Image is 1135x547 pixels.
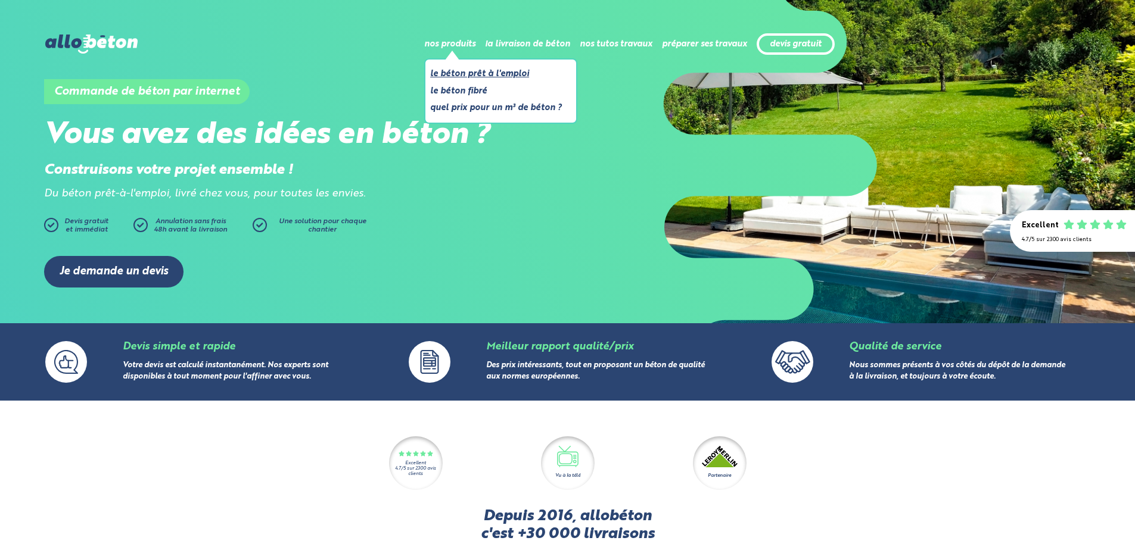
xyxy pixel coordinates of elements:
a: Qualité de service [849,342,941,352]
a: Votre devis est calculé instantanément. Nos experts sont disponibles à tout moment pour l'affiner... [123,361,328,380]
a: Quel prix pour un m³ de béton ? [430,101,562,115]
a: Une solution pour chaque chantier [253,218,372,238]
li: la livraison de béton [485,30,570,58]
img: allobéton [45,35,137,54]
a: Devis gratuitet immédiat [44,218,128,238]
a: Je demande un devis [44,256,184,287]
strong: Construisons votre projet ensemble ! [44,163,293,177]
div: 4.7/5 sur 2300 avis clients [389,466,443,477]
a: Le béton prêt à l'emploi [430,67,562,82]
div: Excellent [1022,221,1059,230]
li: préparer ses travaux [662,30,747,58]
div: Excellent [405,461,426,466]
li: nos produits [424,30,475,58]
a: Des prix intéressants, tout en proposant un béton de qualité aux normes européennes. [486,361,705,380]
span: Annulation sans frais 48h avant la livraison [154,218,227,233]
a: Meilleur rapport qualité/prix [486,342,633,352]
a: Nous sommes présents à vos côtés du dépôt de la demande à la livraison, et toujours à votre écoute. [849,361,1065,380]
a: Devis simple et rapide [123,342,235,352]
div: Partenaire [708,472,731,479]
div: Vu à la télé [555,472,580,479]
div: 4.7/5 sur 2300 avis clients [1022,236,1123,243]
a: devis gratuit [770,39,822,49]
li: Le béton fibré [430,84,562,99]
span: Devis gratuit et immédiat [64,218,108,233]
h2: Vous avez des idées en béton ? [44,118,567,153]
i: Du béton prêt-à-l'emploi, livré chez vous, pour toutes les envies. [44,189,366,199]
h1: Commande de béton par internet [44,79,250,104]
span: Une solution pour chaque chantier [279,218,366,233]
a: Annulation sans frais48h avant la livraison [133,218,253,238]
li: nos tutos travaux [580,30,652,58]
